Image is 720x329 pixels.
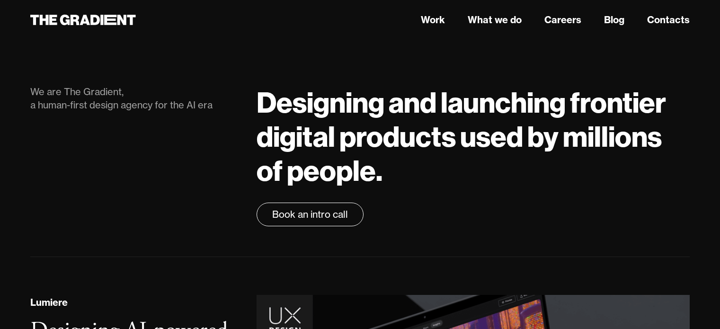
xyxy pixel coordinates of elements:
[257,85,690,187] h1: Designing and launching frontier digital products used by millions of people.
[30,85,238,112] div: We are The Gradient, a human-first design agency for the AI era
[30,295,68,310] div: Lumiere
[257,203,364,226] a: Book an intro call
[604,13,624,27] a: Blog
[468,13,522,27] a: What we do
[544,13,581,27] a: Careers
[647,13,690,27] a: Contacts
[421,13,445,27] a: Work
